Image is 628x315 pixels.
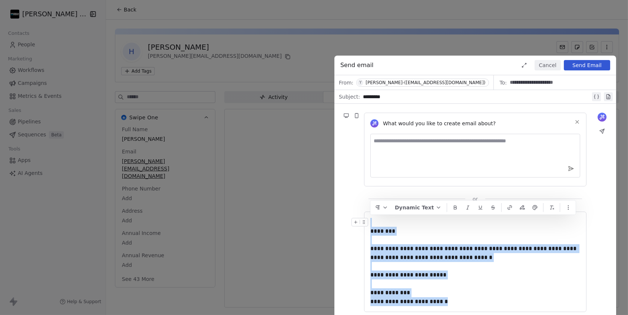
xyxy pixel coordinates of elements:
span: or [473,195,478,203]
button: Dynamic Text [392,202,444,213]
span: To: [500,79,507,86]
span: From: [339,79,353,86]
span: Subject: [339,93,360,103]
div: [PERSON_NAME]-([EMAIL_ADDRESS][DOMAIN_NAME]) [366,80,485,85]
button: Send Email [564,60,610,70]
div: Y [359,80,361,86]
span: Send email [340,61,374,70]
span: What would you like to create email about? [383,120,496,127]
button: Cancel [535,60,561,70]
